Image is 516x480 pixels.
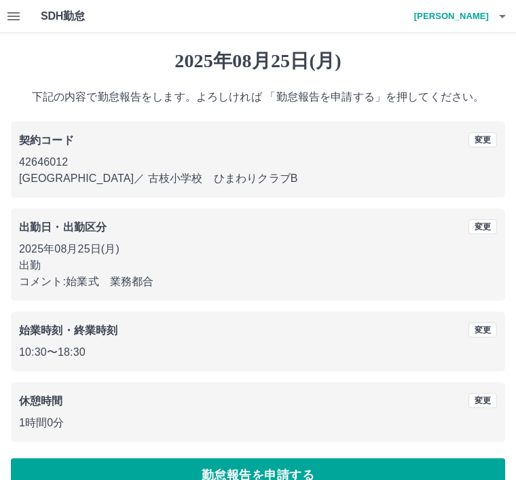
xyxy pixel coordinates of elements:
[468,132,497,147] button: 変更
[468,322,497,337] button: 変更
[19,257,497,274] p: 出勤
[19,154,497,170] p: 42646012
[19,274,497,290] p: コメント: 始業式 業務都合
[19,170,497,187] p: [GEOGRAPHIC_DATA] ／ 古枝小学校 ひまわりクラブB
[19,415,497,431] p: 1時間0分
[468,219,497,234] button: 変更
[11,89,505,105] p: 下記の内容で勤怠報告をします。よろしければ 「勤怠報告を申請する」を押してください。
[19,241,497,257] p: 2025年08月25日(月)
[19,221,107,233] b: 出勤日・出勤区分
[19,344,497,361] p: 10:30 〜 18:30
[11,50,505,73] h1: 2025年08月25日(月)
[19,395,63,407] b: 休憩時間
[468,393,497,408] button: 変更
[19,325,117,336] b: 始業時刻・終業時刻
[19,134,74,146] b: 契約コード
